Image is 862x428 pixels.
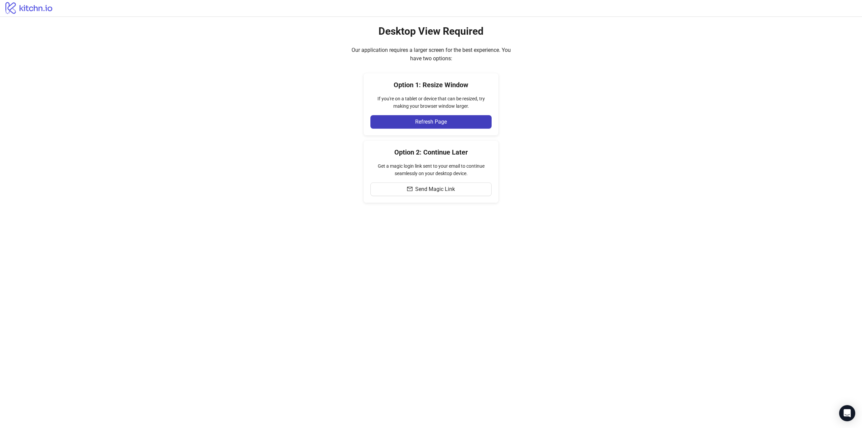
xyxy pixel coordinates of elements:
div: If you're on a tablet or device that can be resized, try making your browser window larger. [370,95,492,110]
span: Send Magic Link [415,186,455,192]
h2: Desktop View Required [378,25,484,38]
div: Our application requires a larger screen for the best experience. You have two options: [347,46,515,63]
span: mail [407,186,412,192]
div: Open Intercom Messenger [839,405,855,421]
button: Refresh Page [370,115,492,129]
h4: Option 2: Continue Later [370,147,492,157]
h4: Option 1: Resize Window [370,80,492,90]
span: Refresh Page [415,119,447,125]
div: Get a magic login link sent to your email to continue seamlessly on your desktop device. [370,162,492,177]
button: Send Magic Link [370,183,492,196]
